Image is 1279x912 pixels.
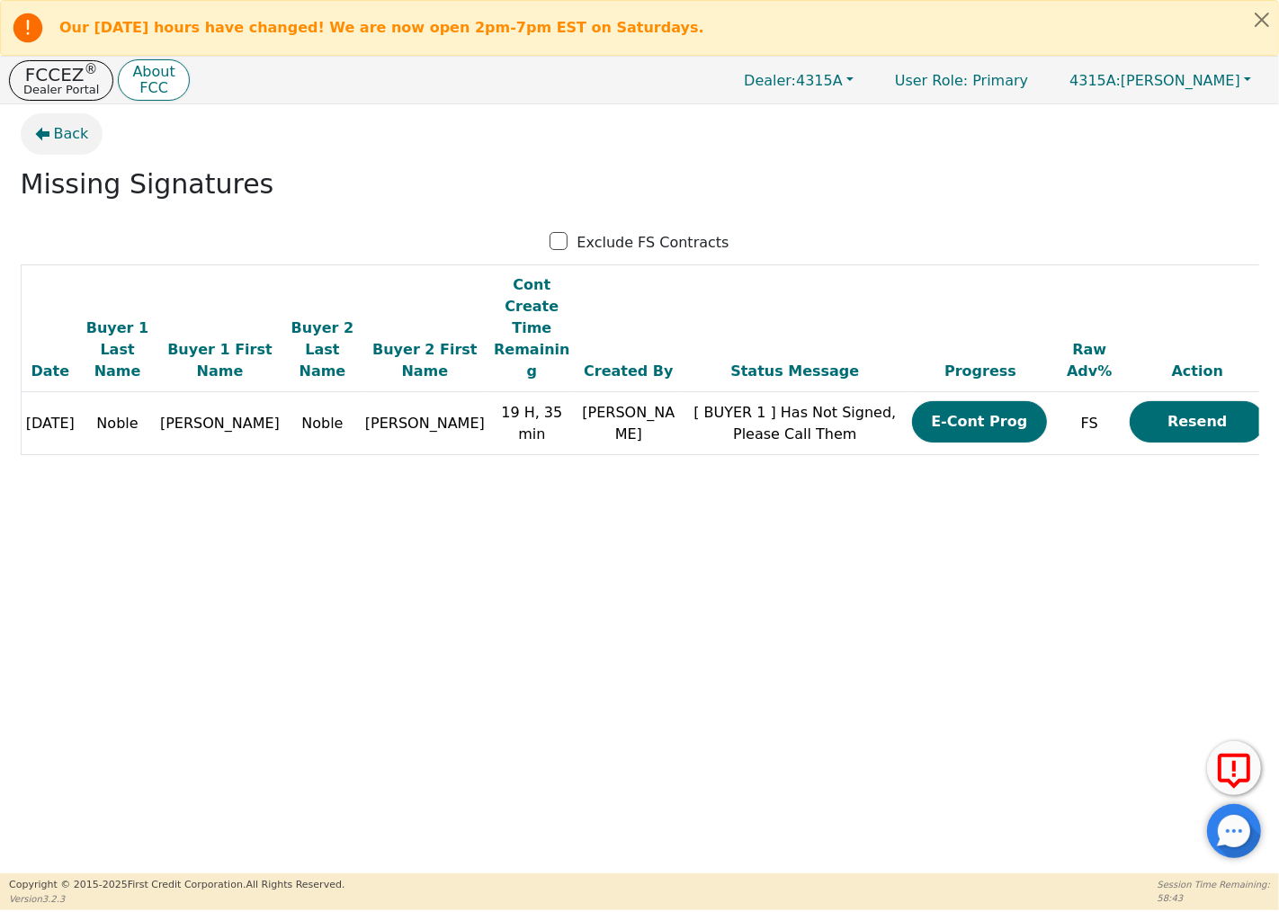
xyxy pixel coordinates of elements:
[96,415,138,432] span: Noble
[895,72,968,89] span: User Role :
[85,61,98,77] sup: ®
[725,67,872,94] button: Dealer:4315A
[1207,741,1261,795] button: Report Error to FCC
[1158,878,1270,891] p: Session Time Remaining:
[877,63,1046,98] a: User Role: Primary
[1069,72,1121,89] span: 4315A:
[687,361,903,382] div: Status Message
[9,878,344,893] p: Copyright © 2015- 2025 First Credit Corporation.
[9,892,344,906] p: Version 3.2.3
[54,123,89,145] span: Back
[118,59,189,102] button: AboutFCC
[289,317,356,382] div: Buyer 2 Last Name
[84,317,151,382] div: Buyer 1 Last Name
[744,72,843,89] span: 4315A
[683,392,908,455] td: [ BUYER 1 ] Has Not Signed, Please Call Them
[912,401,1047,443] button: E-Cont Prog
[160,339,280,382] div: Buyer 1 First Name
[1246,1,1278,38] button: Close alert
[365,415,485,432] span: [PERSON_NAME]
[132,65,174,79] p: About
[577,232,729,254] p: Exclude FS Contracts
[912,361,1050,382] div: Progress
[877,63,1046,98] p: Primary
[1081,415,1098,432] span: FS
[26,361,76,382] div: Date
[301,415,343,432] span: Noble
[1172,362,1223,380] span: Action
[246,879,344,890] span: All Rights Reserved.
[744,72,796,89] span: Dealer:
[23,66,99,84] p: FCCEZ
[365,339,485,382] div: Buyer 2 First Name
[575,392,683,455] td: [PERSON_NAME]
[489,392,575,455] td: 19 H, 35 min
[23,84,99,95] p: Dealer Portal
[1051,67,1270,94] button: 4315A:[PERSON_NAME]
[21,392,79,455] td: [DATE]
[494,276,569,380] span: Cont Create Time Remaining
[9,60,113,101] button: FCCEZ®Dealer Portal
[1158,891,1270,905] p: 58:43
[1069,72,1240,89] span: [PERSON_NAME]
[132,81,174,95] p: FCC
[21,168,1259,201] h2: Missing Signatures
[1058,339,1121,382] div: Raw Adv%
[59,19,704,36] b: Our [DATE] hours have changed! We are now open 2pm-7pm EST on Saturdays.
[579,361,678,382] div: Created By
[160,415,280,432] span: [PERSON_NAME]
[21,113,103,155] button: Back
[1130,401,1265,443] button: Resend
